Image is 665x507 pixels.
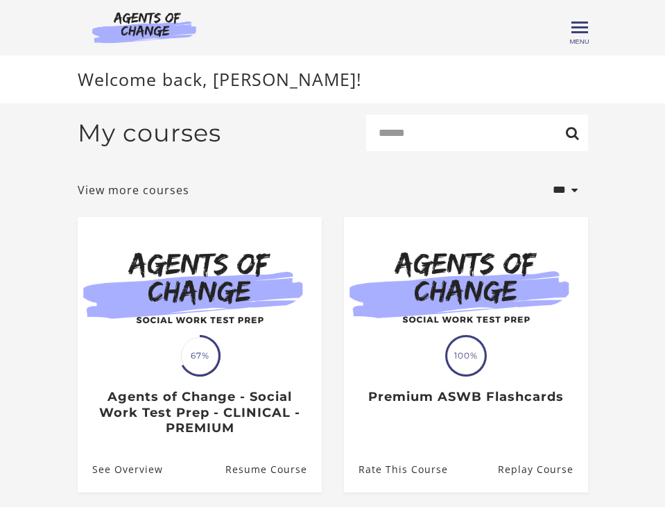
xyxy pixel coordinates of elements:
[78,447,163,492] a: Agents of Change - Social Work Test Prep - CLINICAL - PREMIUM: See Overview
[92,389,306,436] h3: Agents of Change - Social Work Test Prep - CLINICAL - PREMIUM
[78,182,189,198] a: View more courses
[78,119,221,148] h2: My courses
[569,37,589,45] span: Menu
[78,11,211,43] img: Agents of Change Logo
[359,389,573,405] h3: Premium ASWB Flashcards
[497,447,587,492] a: Premium ASWB Flashcards: Resume Course
[571,26,588,28] span: Toggle menu
[571,19,588,36] button: Toggle menu Menu
[78,67,588,93] p: Welcome back, [PERSON_NAME]!
[447,337,485,375] span: 100%
[181,337,218,375] span: 67%
[344,447,448,492] a: Premium ASWB Flashcards: Rate This Course
[225,447,321,492] a: Agents of Change - Social Work Test Prep - CLINICAL - PREMIUM: Resume Course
